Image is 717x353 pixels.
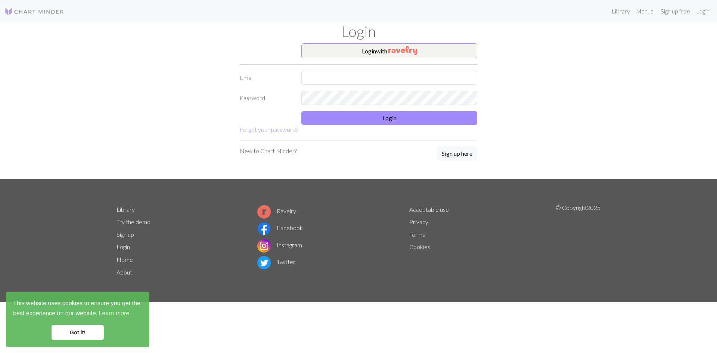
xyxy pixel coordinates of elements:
a: Library [609,4,633,19]
a: Try the demo [117,218,150,225]
a: Privacy [409,218,428,225]
img: Ravelry logo [257,205,271,219]
a: Home [117,256,133,263]
a: Sign up free [658,4,693,19]
a: dismiss cookie message [52,325,104,340]
img: Instagram logo [257,239,271,253]
a: Cookies [409,243,430,250]
img: Facebook logo [257,222,271,235]
img: Twitter logo [257,256,271,269]
button: Login [301,111,477,125]
a: Twitter [257,258,295,265]
a: Library [117,206,135,213]
label: Password [235,91,297,105]
a: Manual [633,4,658,19]
span: This website uses cookies to ensure you get the best experience on our website. [13,299,142,319]
p: © Copyright 2025 [556,203,600,279]
h1: Login [112,22,605,40]
a: About [117,269,132,276]
a: Login [693,4,713,19]
p: New to Chart Minder? [240,146,297,155]
a: Forgot your password? [240,126,298,133]
label: Email [235,71,297,85]
a: Sign up [117,231,134,238]
a: Ravelry [257,207,296,214]
a: Instagram [257,241,302,248]
a: Login [117,243,130,250]
button: Sign up here [437,146,477,161]
img: Logo [4,7,64,16]
img: Ravelry [388,46,417,55]
button: Loginwith [301,43,477,58]
a: Terms [409,231,425,238]
a: Facebook [257,224,303,231]
div: cookieconsent [6,292,149,347]
a: learn more about cookies [97,308,130,319]
a: Acceptable use [409,206,449,213]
